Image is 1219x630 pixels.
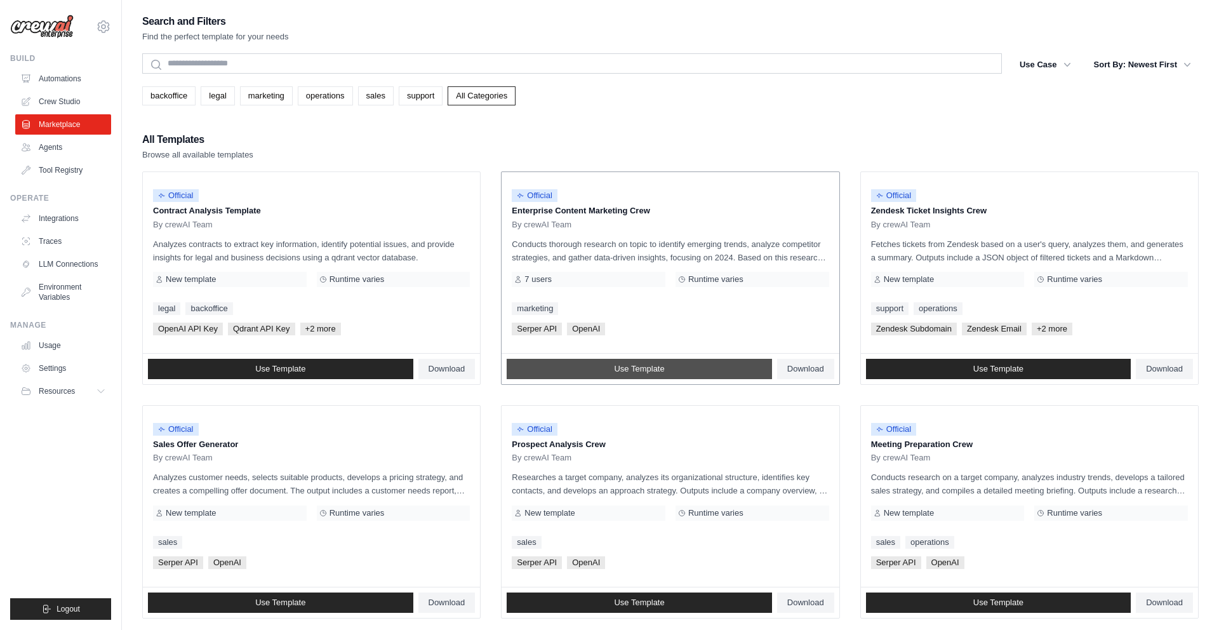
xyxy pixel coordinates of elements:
[866,359,1131,379] a: Use Template
[240,86,293,105] a: marketing
[300,323,341,335] span: +2 more
[153,204,470,217] p: Contract Analysis Template
[1047,508,1102,518] span: Runtime varies
[15,335,111,356] a: Usage
[871,204,1188,217] p: Zendesk Ticket Insights Crew
[973,364,1023,374] span: Use Template
[142,149,253,161] p: Browse all available templates
[429,364,465,374] span: Download
[148,593,413,613] a: Use Template
[255,364,305,374] span: Use Template
[1146,598,1183,608] span: Download
[153,189,199,202] span: Official
[512,189,557,202] span: Official
[973,598,1023,608] span: Use Template
[1136,359,1193,379] a: Download
[614,364,664,374] span: Use Template
[871,471,1188,497] p: Conducts research on a target company, analyzes industry trends, develops a tailored sales strate...
[358,86,394,105] a: sales
[512,302,558,315] a: marketing
[1047,274,1102,285] span: Runtime varies
[905,536,954,549] a: operations
[15,358,111,379] a: Settings
[418,359,476,379] a: Download
[10,598,111,620] button: Logout
[330,274,385,285] span: Runtime varies
[871,323,957,335] span: Zendesk Subdomain
[688,508,743,518] span: Runtime varies
[142,30,289,43] p: Find the perfect template for your needs
[15,137,111,157] a: Agents
[208,556,246,569] span: OpenAI
[10,193,111,203] div: Operate
[10,15,74,39] img: Logo
[787,364,824,374] span: Download
[866,593,1131,613] a: Use Template
[512,556,562,569] span: Serper API
[330,508,385,518] span: Runtime varies
[15,91,111,112] a: Crew Studio
[777,593,834,613] a: Download
[142,86,196,105] a: backoffice
[512,323,562,335] span: Serper API
[153,471,470,497] p: Analyzes customer needs, selects suitable products, develops a pricing strategy, and creates a co...
[512,204,829,217] p: Enterprise Content Marketing Crew
[512,471,829,497] p: Researches a target company, analyzes its organizational structure, identifies key contacts, and ...
[10,53,111,64] div: Build
[884,274,934,285] span: New template
[15,114,111,135] a: Marketplace
[871,536,900,549] a: sales
[871,302,909,315] a: support
[201,86,234,105] a: legal
[614,598,664,608] span: Use Template
[1032,323,1072,335] span: +2 more
[153,556,203,569] span: Serper API
[429,598,465,608] span: Download
[15,208,111,229] a: Integrations
[871,238,1188,264] p: Fetches tickets from Zendesk based on a user's query, analyzes them, and generates a summary. Out...
[871,453,931,463] span: By crewAI Team
[1136,593,1193,613] a: Download
[926,556,964,569] span: OpenAI
[15,277,111,307] a: Environment Variables
[153,220,213,230] span: By crewAI Team
[448,86,516,105] a: All Categories
[512,438,829,451] p: Prospect Analysis Crew
[1012,53,1079,76] button: Use Case
[153,438,470,451] p: Sales Offer Generator
[153,536,182,549] a: sales
[567,323,605,335] span: OpenAI
[153,323,223,335] span: OpenAI API Key
[148,359,413,379] a: Use Template
[871,189,917,202] span: Official
[298,86,353,105] a: operations
[567,556,605,569] span: OpenAI
[153,238,470,264] p: Analyzes contracts to extract key information, identify potential issues, and provide insights fo...
[871,220,931,230] span: By crewAI Team
[15,231,111,251] a: Traces
[1086,53,1199,76] button: Sort By: Newest First
[512,536,541,549] a: sales
[255,598,305,608] span: Use Template
[524,508,575,518] span: New template
[512,238,829,264] p: Conducts thorough research on topic to identify emerging trends, analyze competitor strategies, a...
[871,423,917,436] span: Official
[166,274,216,285] span: New template
[153,302,180,315] a: legal
[15,381,111,401] button: Resources
[15,254,111,274] a: LLM Connections
[57,604,80,614] span: Logout
[153,423,199,436] span: Official
[512,423,557,436] span: Official
[39,386,75,396] span: Resources
[787,598,824,608] span: Download
[871,556,921,569] span: Serper API
[142,131,253,149] h2: All Templates
[512,453,571,463] span: By crewAI Team
[185,302,232,315] a: backoffice
[418,593,476,613] a: Download
[507,593,772,613] a: Use Template
[153,453,213,463] span: By crewAI Team
[10,320,111,330] div: Manage
[884,508,934,518] span: New template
